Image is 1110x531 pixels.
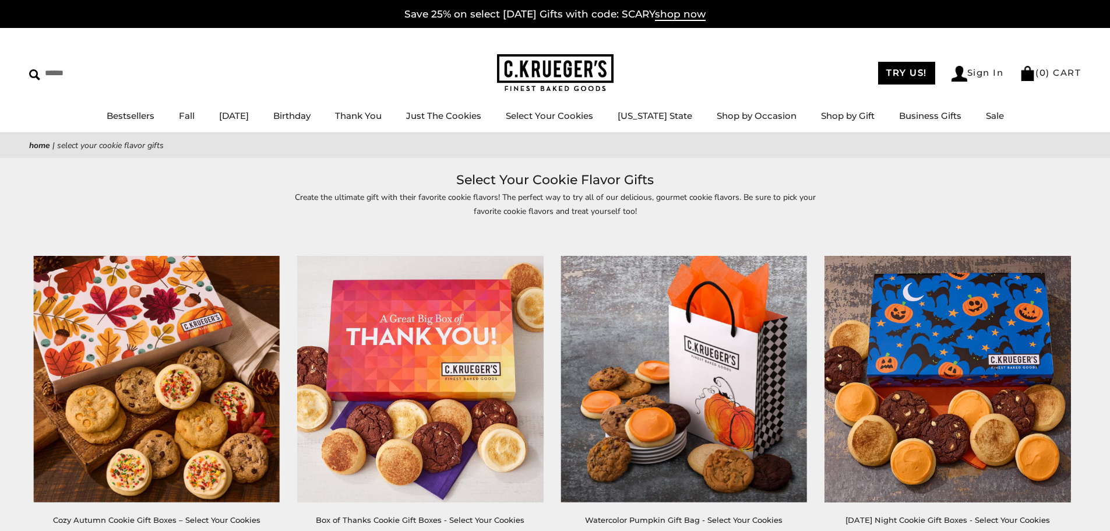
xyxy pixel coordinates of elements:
a: Shop by Occasion [717,110,797,121]
span: Select Your Cookie Flavor Gifts [57,140,164,151]
img: Watercolor Pumpkin Gift Bag - Select Your Cookies [561,256,807,502]
a: (0) CART [1020,67,1081,78]
img: C.KRUEGER'S [497,54,614,92]
img: Bag [1020,66,1035,81]
a: [DATE] Night Cookie Gift Boxes - Select Your Cookies [845,515,1050,525]
a: Sign In [952,66,1004,82]
a: Fall [179,110,195,121]
a: Save 25% on select [DATE] Gifts with code: SCARYshop now [404,8,706,21]
a: Just The Cookies [406,110,481,121]
img: Cozy Autumn Cookie Gift Boxes – Select Your Cookies [34,256,280,502]
a: TRY US! [878,62,935,85]
p: Create the ultimate gift with their favorite cookie flavors! The perfect way to try all of our de... [287,191,823,217]
a: Home [29,140,50,151]
a: Shop by Gift [821,110,875,121]
a: Thank You [335,110,382,121]
span: 0 [1039,67,1046,78]
a: Cozy Autumn Cookie Gift Boxes – Select Your Cookies [53,515,260,525]
a: [DATE] [219,110,249,121]
a: Select Your Cookies [506,110,593,121]
a: Box of Thanks Cookie Gift Boxes - Select Your Cookies [316,515,524,525]
a: Sale [986,110,1004,121]
span: shop now [655,8,706,21]
span: | [52,140,55,151]
input: Search [29,64,168,82]
a: Bestsellers [107,110,154,121]
img: Box of Thanks Cookie Gift Boxes - Select Your Cookies [297,256,543,502]
a: Watercolor Pumpkin Gift Bag - Select Your Cookies [585,515,783,525]
a: Business Gifts [899,110,961,121]
img: Halloween Night Cookie Gift Boxes - Select Your Cookies [824,256,1070,502]
img: Search [29,69,40,80]
a: [US_STATE] State [618,110,692,121]
nav: breadcrumbs [29,139,1081,152]
img: Account [952,66,967,82]
h1: Select Your Cookie Flavor Gifts [47,170,1063,191]
a: Birthday [273,110,311,121]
